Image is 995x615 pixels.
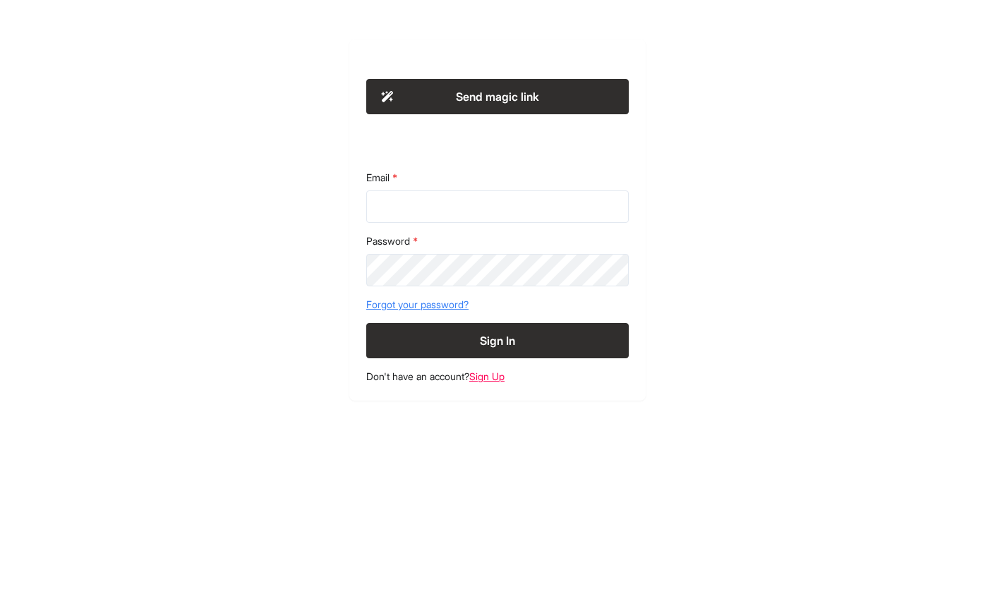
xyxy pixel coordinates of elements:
label: Email [366,171,629,185]
label: Password [366,234,629,248]
footer: Don't have an account? [366,370,629,384]
a: Forgot your password? [366,298,629,312]
a: Sign Up [469,370,505,382]
button: Send magic link [366,79,629,114]
button: Sign In [366,323,629,358]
